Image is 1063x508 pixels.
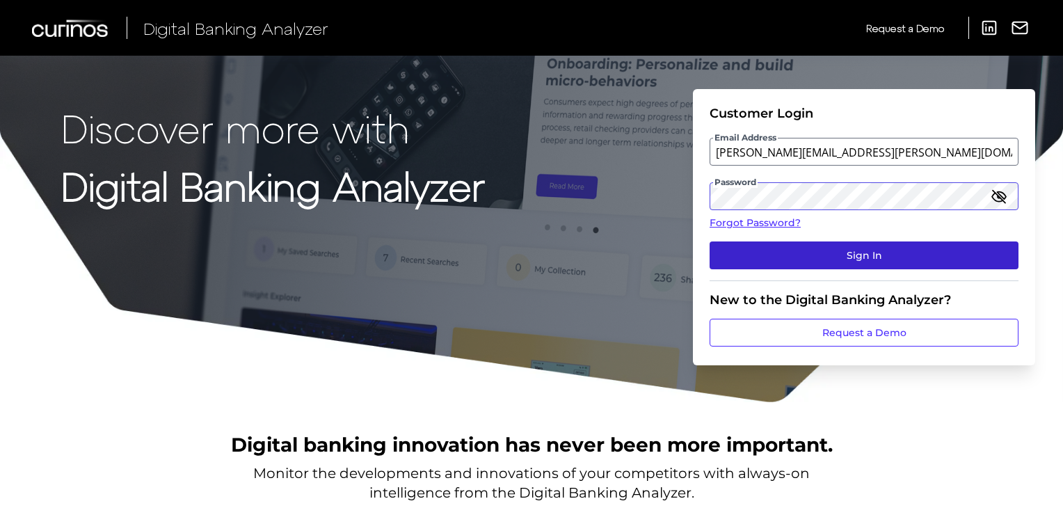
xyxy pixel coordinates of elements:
[32,19,110,37] img: Curinos
[710,106,1018,121] div: Customer Login
[231,431,833,458] h2: Digital banking innovation has never been more important.
[143,18,328,38] span: Digital Banking Analyzer
[710,319,1018,347] a: Request a Demo
[710,241,1018,269] button: Sign In
[253,463,810,502] p: Monitor the developments and innovations of your competitors with always-on intelligence from the...
[710,216,1018,230] a: Forgot Password?
[710,292,1018,308] div: New to the Digital Banking Analyzer?
[866,22,944,34] span: Request a Demo
[61,162,485,209] strong: Digital Banking Analyzer
[61,106,485,150] p: Discover more with
[713,132,778,143] span: Email Address
[866,17,944,40] a: Request a Demo
[713,177,758,188] span: Password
